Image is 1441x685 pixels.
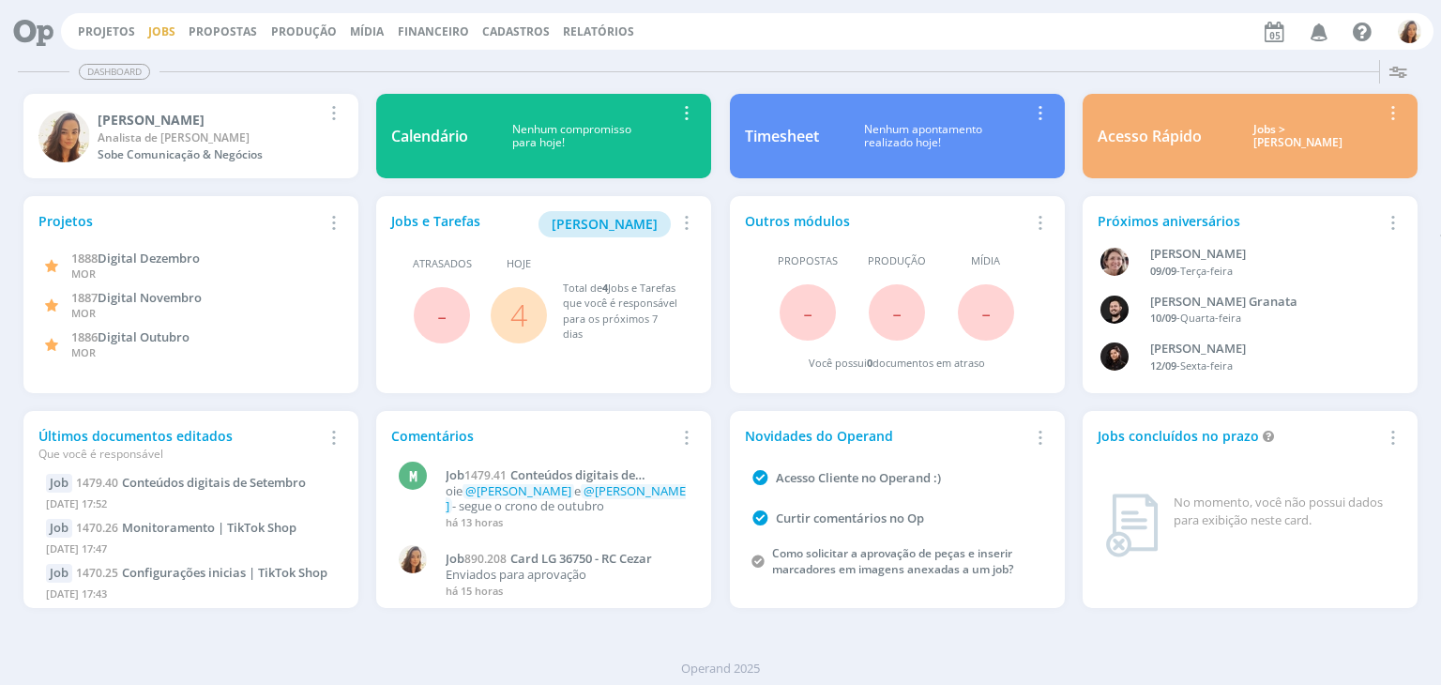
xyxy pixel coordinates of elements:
[148,23,175,39] a: Jobs
[71,289,98,306] span: 1887
[730,94,1065,178] a: TimesheetNenhum apontamentorealizado hoje!
[76,474,306,491] a: 1479.40Conteúdos digitais de Setembro
[1150,293,1381,312] div: Bruno Corralo Granata
[122,564,327,581] span: Configurações inicias | TikTok Shop
[46,538,336,565] div: [DATE] 17:47
[23,94,358,178] a: V[PERSON_NAME]Analista de [PERSON_NAME]Sobe Comunicação & Negócios
[464,551,507,567] span: 890.208
[71,288,202,306] a: 1887Digital Novembro
[98,250,200,266] span: Digital Dezembro
[482,23,550,39] span: Cadastros
[76,519,296,536] a: 1470.26Monitoramento | TikTok Shop
[464,467,507,483] span: 1479.41
[98,289,202,306] span: Digital Novembro
[563,23,634,39] a: Relatórios
[477,24,555,39] button: Cadastros
[971,253,1000,269] span: Mídia
[344,24,389,39] button: Mídia
[468,123,675,150] div: Nenhum compromisso para hoje!
[1180,358,1233,373] span: Sexta-feira
[1150,358,1381,374] div: -
[392,24,475,39] button: Financeiro
[1174,494,1395,530] div: No momento, você não possui dados para exibição neste card.
[71,328,98,345] span: 1886
[446,584,503,598] span: há 15 horas
[867,356,872,370] span: 0
[38,426,322,463] div: Últimos documentos editados
[76,520,118,536] span: 1470.26
[538,211,671,237] button: [PERSON_NAME]
[465,482,571,499] span: @[PERSON_NAME]
[98,328,190,345] span: Digital Outubro
[778,253,838,269] span: Propostas
[563,281,678,342] div: Total de Jobs e Tarefas que você é responsável para os próximos 7 dias
[98,129,322,146] div: Analista de Atendimento - Jr
[46,583,336,610] div: [DATE] 17:43
[38,211,322,231] div: Projetos
[46,493,336,520] div: [DATE] 17:52
[981,292,991,332] span: -
[265,24,342,39] button: Produção
[552,215,658,233] span: [PERSON_NAME]
[399,545,427,573] img: V
[745,125,819,147] div: Timesheet
[76,564,327,581] a: 1470.25Configurações inicias | TikTok Shop
[391,426,675,446] div: Comentários
[1180,264,1233,278] span: Terça-feira
[38,111,90,162] img: V
[868,253,926,269] span: Produção
[437,295,447,335] span: -
[413,256,472,272] span: Atrasados
[76,475,118,491] span: 1479.40
[1398,20,1421,43] img: V
[183,24,263,39] button: Propostas
[776,510,924,526] a: Curtir comentários no Op
[1150,311,1176,325] span: 10/09
[1100,248,1129,276] img: A
[819,123,1028,150] div: Nenhum apontamento realizado hoje!
[510,295,527,335] a: 4
[398,23,469,39] a: Financeiro
[71,266,96,281] span: MOR
[76,565,118,581] span: 1470.25
[446,484,687,513] p: oie e - segue o crono de outubro
[803,292,812,332] span: -
[1150,311,1381,327] div: -
[446,482,686,514] span: @[PERSON_NAME]
[1098,125,1202,147] div: Acesso Rápido
[1397,15,1422,48] button: V
[189,23,257,39] span: Propostas
[78,23,135,39] a: Projetos
[79,64,150,80] span: Dashboard
[1150,340,1381,358] div: Luana da Silva de Andrade
[557,24,640,39] button: Relatórios
[745,426,1028,446] div: Novidades do Operand
[1180,311,1241,325] span: Quarta-feira
[98,110,322,129] div: Vanessa Feron
[271,23,337,39] a: Produção
[538,214,671,232] a: [PERSON_NAME]
[776,469,941,486] a: Acesso Cliente no Operand :)
[1098,211,1381,231] div: Próximos aniversários
[1105,494,1159,557] img: dashboard_not_found.png
[446,468,687,483] a: Job1479.41Conteúdos digitais de Outubro
[46,474,72,493] div: Job
[446,466,635,498] span: Conteúdos digitais de Outubro
[46,519,72,538] div: Job
[1098,426,1381,446] div: Jobs concluídos no prazo
[446,515,503,529] span: há 13 horas
[46,564,72,583] div: Job
[809,356,985,372] div: Você possui documentos em atraso
[71,306,96,320] span: MOR
[772,545,1013,577] a: Como solicitar a aprovação de peças e inserir marcadores em imagens anexadas a um job?
[71,345,96,359] span: MOR
[71,327,190,345] a: 1886Digital Outubro
[38,446,322,463] div: Que você é responsável
[1216,123,1381,150] div: Jobs > [PERSON_NAME]
[98,146,322,163] div: Sobe Comunicação & Negócios
[71,249,200,266] a: 1888Digital Dezembro
[143,24,181,39] button: Jobs
[507,256,531,272] span: Hoje
[1150,264,1176,278] span: 09/09
[399,462,427,490] div: M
